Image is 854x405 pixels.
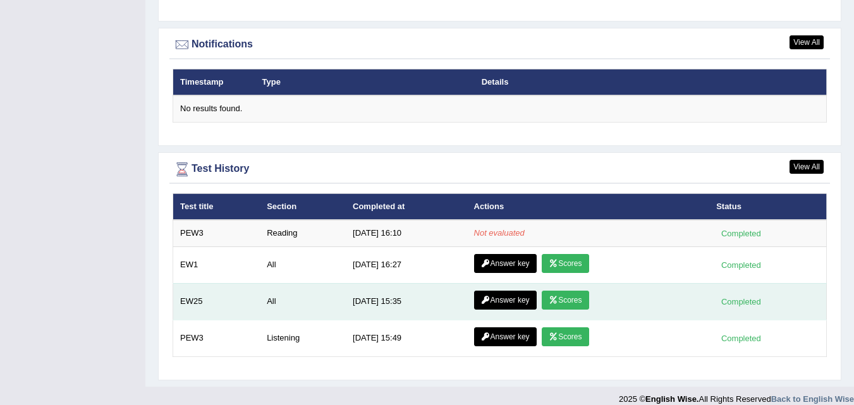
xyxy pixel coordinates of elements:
[173,35,827,54] div: Notifications
[173,160,827,179] div: Test History
[474,327,537,346] a: Answer key
[173,69,255,95] th: Timestamp
[346,320,467,356] td: [DATE] 15:49
[180,103,819,115] div: No results found.
[173,193,260,220] th: Test title
[542,254,589,273] a: Scores
[542,327,589,346] a: Scores
[346,220,467,246] td: [DATE] 16:10
[474,254,537,273] a: Answer key
[474,228,525,238] em: Not evaluated
[474,291,537,310] a: Answer key
[173,220,260,246] td: PEW3
[716,258,766,272] div: Completed
[173,283,260,320] td: EW25
[709,193,826,220] th: Status
[173,246,260,283] td: EW1
[173,320,260,356] td: PEW3
[346,193,467,220] th: Completed at
[716,332,766,345] div: Completed
[716,295,766,308] div: Completed
[346,283,467,320] td: [DATE] 15:35
[790,160,824,174] a: View All
[645,394,698,404] strong: English Wise.
[619,387,854,405] div: 2025 © All Rights Reserved
[467,193,710,220] th: Actions
[346,246,467,283] td: [DATE] 16:27
[475,69,751,95] th: Details
[260,193,346,220] th: Section
[260,320,346,356] td: Listening
[790,35,824,49] a: View All
[260,283,346,320] td: All
[716,227,766,240] div: Completed
[542,291,589,310] a: Scores
[255,69,475,95] th: Type
[771,394,854,404] a: Back to English Wise
[260,220,346,246] td: Reading
[260,246,346,283] td: All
